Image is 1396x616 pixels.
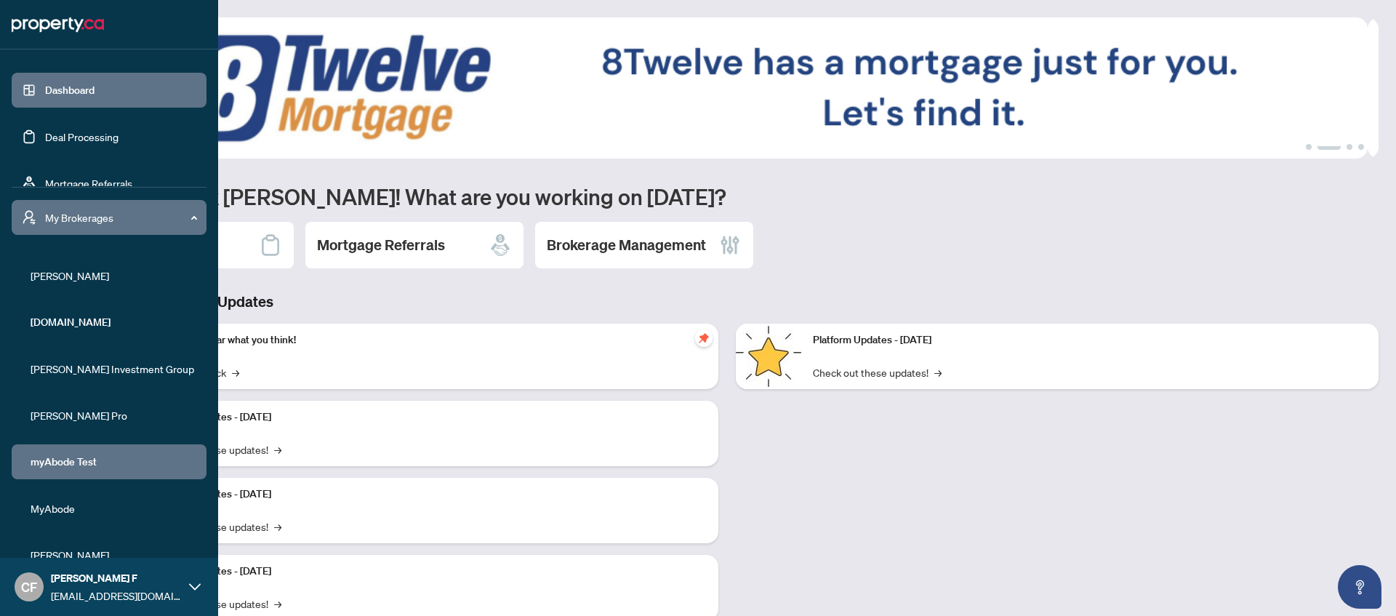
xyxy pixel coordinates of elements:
button: 3 [1347,144,1352,150]
span: [PERSON_NAME] Investment Group [31,361,196,377]
span: My Brokerages [45,209,196,225]
span: CF [21,577,37,597]
span: → [232,364,239,380]
a: Deal Processing [45,130,119,143]
p: We want to hear what you think! [153,332,707,348]
span: → [934,364,942,380]
span: user-switch [22,210,36,225]
p: Platform Updates - [DATE] [813,332,1367,348]
span: [PERSON_NAME] [31,268,196,284]
span: [PERSON_NAME] Pro [31,407,196,423]
button: Open asap [1338,565,1381,609]
span: [PERSON_NAME] [31,547,196,563]
p: Platform Updates - [DATE] [153,409,707,425]
span: pushpin [695,329,713,347]
a: Dashboard [45,84,95,97]
span: [DOMAIN_NAME] [31,314,196,330]
span: MyAbode [31,500,196,516]
img: logo [12,13,104,36]
h2: Brokerage Management [547,235,706,255]
button: 1 [1306,144,1312,150]
a: Check out these updates!→ [813,364,942,380]
span: [EMAIL_ADDRESS][DOMAIN_NAME] [51,588,182,604]
button: 2 [1317,144,1341,150]
h3: Brokerage & Industry Updates [76,292,1379,312]
h1: Welcome back [PERSON_NAME]! What are you working on [DATE]? [76,183,1379,210]
img: Slide 1 [76,17,1368,159]
p: Platform Updates - [DATE] [153,564,707,580]
span: → [274,441,281,457]
button: 4 [1358,144,1364,150]
span: myAbode Test [31,454,196,470]
a: Mortgage Referrals [45,177,132,190]
h2: Mortgage Referrals [317,235,445,255]
span: → [274,596,281,612]
span: [PERSON_NAME] F [51,570,182,586]
span: → [274,519,281,535]
p: Platform Updates - [DATE] [153,487,707,503]
img: Platform Updates - June 23, 2025 [736,324,801,389]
